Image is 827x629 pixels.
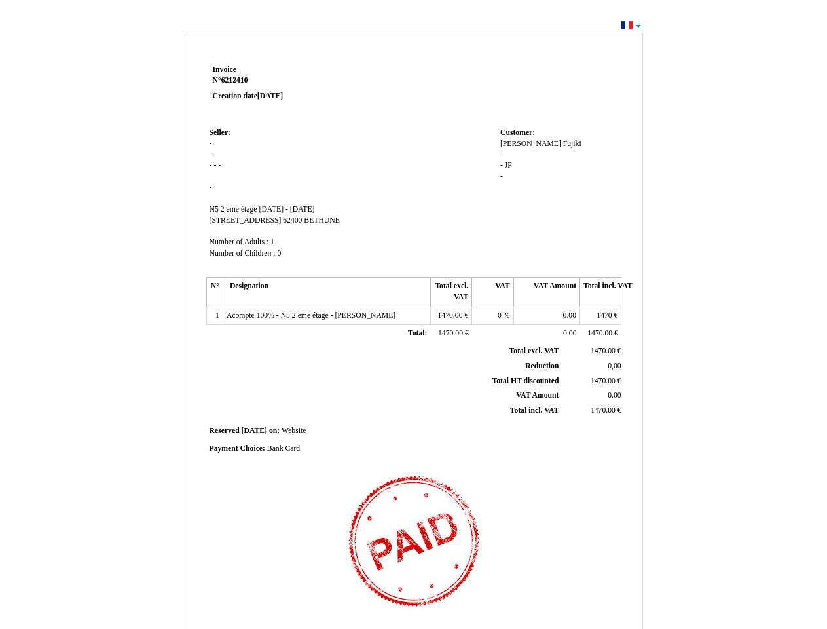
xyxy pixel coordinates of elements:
td: € [580,307,621,325]
td: € [561,373,623,389]
span: Website [282,427,306,435]
span: - [210,183,212,192]
span: - [218,161,221,170]
span: Number of Children : [210,249,276,257]
span: Total excl. VAT [509,347,559,355]
span: Invoice [213,66,236,74]
th: Total excl. VAT [430,278,471,307]
th: Designation [223,278,430,307]
span: 1 [270,238,274,246]
strong: Creation date [213,92,284,100]
span: Fujiki [563,140,581,148]
span: 6212410 [221,76,248,85]
td: € [561,404,623,419]
span: 1470.00 [438,329,463,337]
span: Reserved [210,427,240,435]
span: 1470.00 [591,347,616,355]
span: - [500,151,503,159]
span: Seller: [210,128,230,137]
span: Total: [408,329,427,337]
span: 0.00 [563,311,576,320]
span: 1470 [597,311,612,320]
td: € [430,325,471,343]
span: Reduction [525,362,559,370]
span: 1470.00 [437,311,462,320]
span: 0 [498,311,502,320]
span: 0.00 [563,329,576,337]
span: - [500,161,503,170]
span: Total incl. VAT [510,406,559,415]
th: N° [206,278,223,307]
span: - [213,161,216,170]
td: € [561,344,623,358]
span: Total HT discounted [492,377,559,385]
td: € [430,307,471,325]
th: VAT Amount [513,278,579,307]
span: - [210,161,212,170]
span: 0.00 [608,391,621,400]
span: on: [269,427,280,435]
span: 1470.00 [591,406,616,415]
span: VAT Amount [516,391,559,400]
span: [DATE] [257,92,283,100]
span: Acompte 100% - N5 2 eme étage - [PERSON_NAME] [227,311,395,320]
span: Number of Adults : [210,238,269,246]
span: [PERSON_NAME] [500,140,561,148]
span: [DATE] - [DATE] [259,205,314,214]
th: Total incl. VAT [580,278,621,307]
td: € [580,325,621,343]
span: - [500,172,503,181]
span: - [210,140,212,148]
span: - [210,151,212,159]
span: [STREET_ADDRESS] [210,216,282,225]
span: 1470.00 [591,377,616,385]
span: 0,00 [608,362,621,370]
span: Payment Choice: [210,444,265,453]
td: % [472,307,513,325]
span: JP [505,161,512,170]
span: [DATE] [242,427,267,435]
td: 1 [206,307,223,325]
span: 62400 [283,216,302,225]
span: BETHUNE [304,216,340,225]
span: Customer: [500,128,535,137]
span: 0 [277,249,281,257]
span: Bank Card [267,444,300,453]
th: VAT [472,278,513,307]
strong: N° [213,75,369,86]
span: 1470.00 [587,329,612,337]
span: N5 2 eme étage [210,205,257,214]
